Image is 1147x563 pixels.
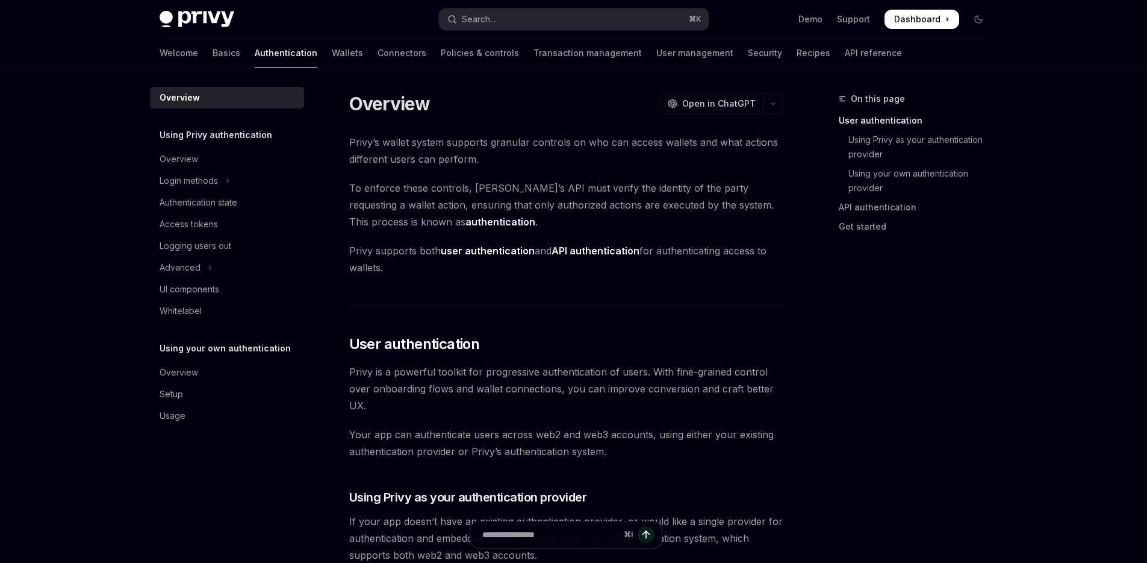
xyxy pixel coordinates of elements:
span: Privy is a powerful toolkit for progressive authentication of users. With fine-grained control ov... [349,363,783,414]
a: Overview [150,148,304,170]
div: Logging users out [160,239,231,253]
span: To enforce these controls, [PERSON_NAME]’s API must verify the identity of the party requesting a... [349,180,783,230]
span: Using Privy as your authentication provider [349,489,587,506]
div: Login methods [160,174,218,188]
a: User management [656,39,733,68]
img: dark logo [160,11,234,28]
span: User authentication [349,335,480,354]
a: Policies & controls [441,39,519,68]
span: Your app can authenticate users across web2 and web3 accounts, using either your existing authent... [349,426,783,460]
a: Whitelabel [150,300,304,322]
div: Usage [160,409,185,423]
input: Ask a question... [482,521,619,548]
a: Get started [839,217,998,236]
a: User authentication [839,111,998,130]
button: Open search [439,8,709,30]
strong: user authentication [441,245,535,257]
a: Dashboard [884,10,959,29]
a: Demo [798,13,822,25]
h5: Using your own authentication [160,341,291,356]
button: Open in ChatGPT [660,93,763,114]
a: Basics [213,39,240,68]
a: Access tokens [150,213,304,235]
a: Transaction management [533,39,642,68]
div: Whitelabel [160,304,202,318]
a: Wallets [332,39,363,68]
a: Setup [150,383,304,405]
div: Advanced [160,260,200,275]
a: Logging users out [150,235,304,257]
h1: Overview [349,93,431,115]
a: API authentication [839,198,998,217]
a: Support [837,13,870,25]
a: API reference [845,39,902,68]
button: Toggle Advanced section [150,257,304,278]
span: Privy’s wallet system supports granular controls on who can access wallets and what actions diffe... [349,134,783,168]
strong: API authentication [552,245,639,257]
a: Connectors [378,39,426,68]
span: Privy supports both and for authenticating access to wallets. [349,242,783,276]
a: Using your own authentication provider [839,164,998,198]
a: Security [748,39,782,68]
span: Open in ChatGPT [682,98,756,110]
a: UI components [150,278,304,300]
span: On this page [851,92,905,106]
div: Setup [160,387,183,401]
div: Overview [160,365,198,380]
div: UI components [160,282,219,297]
span: Dashboard [894,13,940,25]
a: Overview [150,362,304,383]
a: Authentication [255,39,317,68]
a: Recipes [797,39,830,68]
button: Toggle dark mode [969,10,988,29]
a: Usage [150,405,304,427]
a: Welcome [160,39,198,68]
div: Authentication state [160,195,237,210]
strong: authentication [465,216,535,228]
div: Search... [462,12,496,27]
div: Overview [160,90,200,105]
button: Send message [638,526,654,543]
a: Authentication state [150,192,304,213]
a: Using Privy as your authentication provider [839,130,998,164]
a: Overview [150,87,304,109]
span: ⌘ K [689,14,701,24]
button: Toggle Login methods section [150,170,304,192]
div: Overview [160,152,198,166]
h5: Using Privy authentication [160,128,272,142]
div: Access tokens [160,217,218,231]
